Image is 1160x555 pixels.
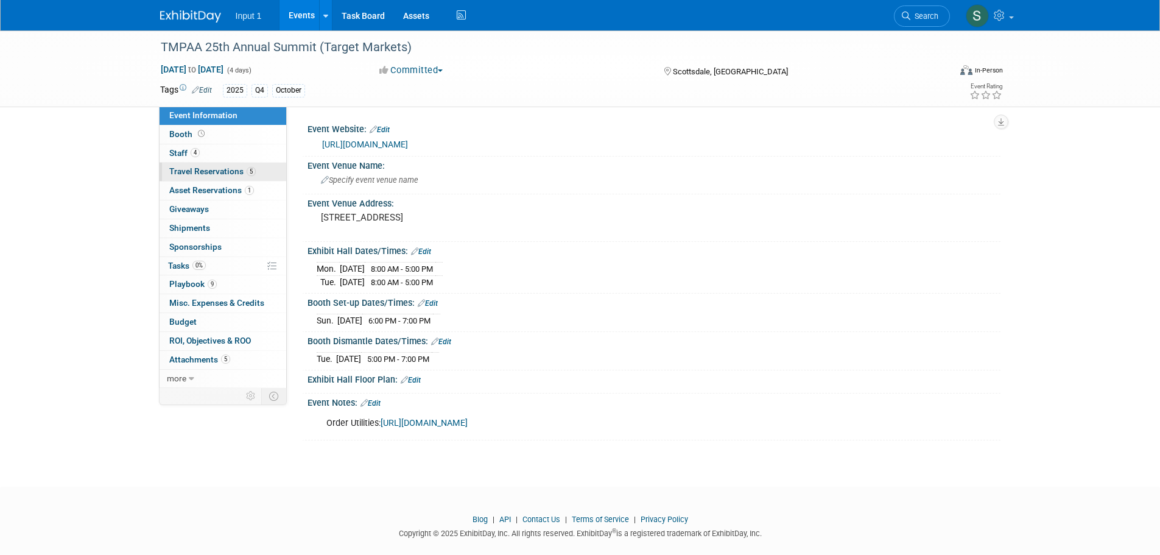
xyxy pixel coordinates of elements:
td: Mon. [317,263,340,276]
span: | [513,515,521,524]
a: Misc. Expenses & Credits [160,294,286,313]
span: 6:00 PM - 7:00 PM [368,316,431,325]
td: Tags [160,83,212,97]
span: Playbook [169,279,217,289]
td: Sun. [317,314,337,327]
div: TMPAA 25th Annual Summit (Target Markets) [156,37,932,58]
div: 2025 [223,84,247,97]
span: Input 1 [236,11,262,21]
a: Terms of Service [572,515,629,524]
a: Budget [160,313,286,331]
div: Event Website: [308,120,1000,136]
td: [DATE] [340,263,365,276]
a: Sponsorships [160,238,286,256]
div: In-Person [974,66,1003,75]
span: Attachments [169,355,230,364]
a: Asset Reservations1 [160,182,286,200]
span: Asset Reservations [169,185,254,195]
a: Event Information [160,107,286,125]
span: 8:00 AM - 5:00 PM [371,278,433,287]
a: Staff4 [160,144,286,163]
td: [DATE] [340,276,365,289]
a: Search [894,5,950,27]
a: Edit [360,399,381,408]
div: Event Rating [969,83,1002,90]
img: ExhibitDay [160,10,221,23]
span: Search [910,12,938,21]
span: Specify event venue name [321,175,418,185]
a: [URL][DOMAIN_NAME] [381,418,468,428]
span: Tasks [168,261,206,270]
span: ROI, Objectives & ROO [169,336,251,345]
span: | [490,515,497,524]
div: Exhibit Hall Dates/Times: [308,242,1000,258]
span: 8:00 AM - 5:00 PM [371,264,433,274]
span: Scottsdale, [GEOGRAPHIC_DATA] [673,67,788,76]
a: Playbook9 [160,275,286,294]
span: Staff [169,148,200,158]
span: Sponsorships [169,242,222,252]
span: Booth not reserved yet [195,129,207,138]
a: [URL][DOMAIN_NAME] [322,140,408,149]
div: Booth Dismantle Dates/Times: [308,332,1000,348]
div: Q4 [251,84,268,97]
a: Blog [473,515,488,524]
div: October [272,84,305,97]
div: Event Venue Address: [308,194,1000,210]
a: more [160,370,286,388]
a: Shipments [160,219,286,238]
pre: [STREET_ADDRESS] [321,212,583,223]
td: Toggle Event Tabs [261,388,286,404]
a: Edit [192,86,212,94]
a: Travel Reservations5 [160,163,286,181]
a: Attachments5 [160,351,286,369]
span: 1 [245,186,254,195]
span: 5 [247,167,256,176]
a: Edit [411,247,431,256]
a: ROI, Objectives & ROO [160,332,286,350]
span: Shipments [169,223,210,233]
a: Edit [401,376,421,384]
span: Budget [169,317,197,327]
a: Edit [418,299,438,308]
td: Tue. [317,276,340,289]
span: | [562,515,570,524]
div: Event Venue Name: [308,157,1000,172]
td: [DATE] [337,314,362,327]
span: Misc. Expenses & Credits [169,298,264,308]
a: API [499,515,511,524]
div: Order Utilities: [318,411,866,436]
span: 5 [221,355,230,364]
span: 4 [191,148,200,157]
span: 0% [192,261,206,270]
a: Contact Us [522,515,560,524]
span: Booth [169,129,207,139]
sup: ® [612,528,616,534]
span: to [186,65,198,74]
span: Giveaways [169,204,209,214]
span: Event Information [169,110,237,120]
div: Event Format [878,63,1004,82]
button: Committed [375,64,448,77]
a: Edit [431,338,451,346]
span: Travel Reservations [169,166,256,176]
span: 9 [208,280,217,289]
div: Exhibit Hall Floor Plan: [308,370,1000,386]
img: Format-Inperson.png [960,65,972,75]
a: Tasks0% [160,257,286,275]
a: Privacy Policy [641,515,688,524]
td: Tue. [317,353,336,366]
div: Booth Set-up Dates/Times: [308,294,1000,309]
td: Personalize Event Tab Strip [241,388,262,404]
span: | [631,515,639,524]
a: Edit [370,125,390,134]
span: [DATE] [DATE] [160,64,224,75]
a: Giveaways [160,200,286,219]
span: more [167,373,186,383]
span: 5:00 PM - 7:00 PM [367,355,429,364]
span: (4 days) [226,66,251,74]
div: Event Notes: [308,394,1000,409]
a: Booth [160,125,286,144]
img: Susan Stout [966,4,989,27]
td: [DATE] [336,353,361,366]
